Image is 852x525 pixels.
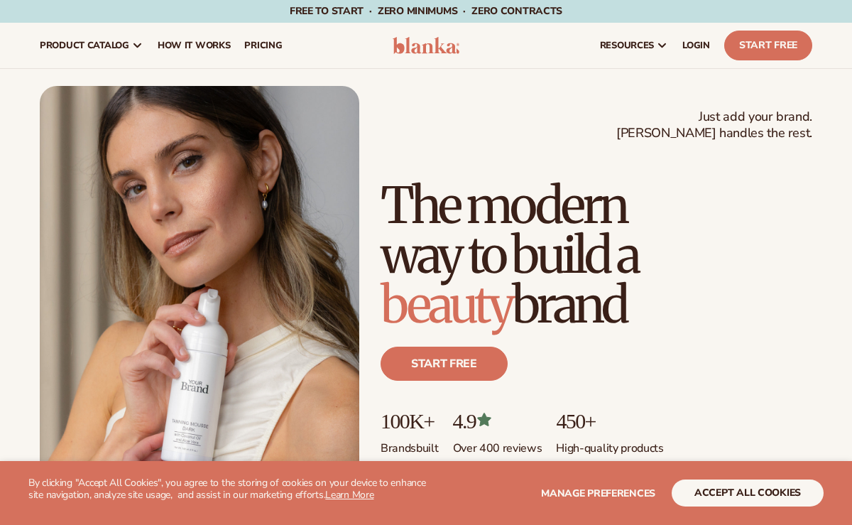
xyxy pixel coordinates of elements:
[381,274,512,336] span: beauty
[600,40,654,51] span: resources
[40,86,359,489] img: Female holding tanning mousse.
[28,477,426,502] p: By clicking "Accept All Cookies", you agree to the storing of cookies on your device to enhance s...
[556,433,663,456] p: High-quality products
[381,347,508,381] a: Start free
[541,480,655,507] button: Manage preferences
[556,409,663,433] p: 450+
[616,109,812,142] span: Just add your brand. [PERSON_NAME] handles the rest.
[393,37,459,54] img: logo
[672,480,824,507] button: accept all cookies
[381,409,439,433] p: 100K+
[237,23,289,68] a: pricing
[453,433,542,456] p: Over 400 reviews
[158,40,231,51] span: How It Works
[244,40,282,51] span: pricing
[33,23,151,68] a: product catalog
[453,409,542,433] p: 4.9
[381,180,812,330] h1: The modern way to build a brand
[381,433,439,456] p: Brands built
[541,487,655,500] span: Manage preferences
[325,488,373,502] a: Learn More
[40,40,129,51] span: product catalog
[593,23,675,68] a: resources
[290,4,562,18] span: Free to start · ZERO minimums · ZERO contracts
[724,31,812,60] a: Start Free
[151,23,238,68] a: How It Works
[675,23,717,68] a: LOGIN
[682,40,710,51] span: LOGIN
